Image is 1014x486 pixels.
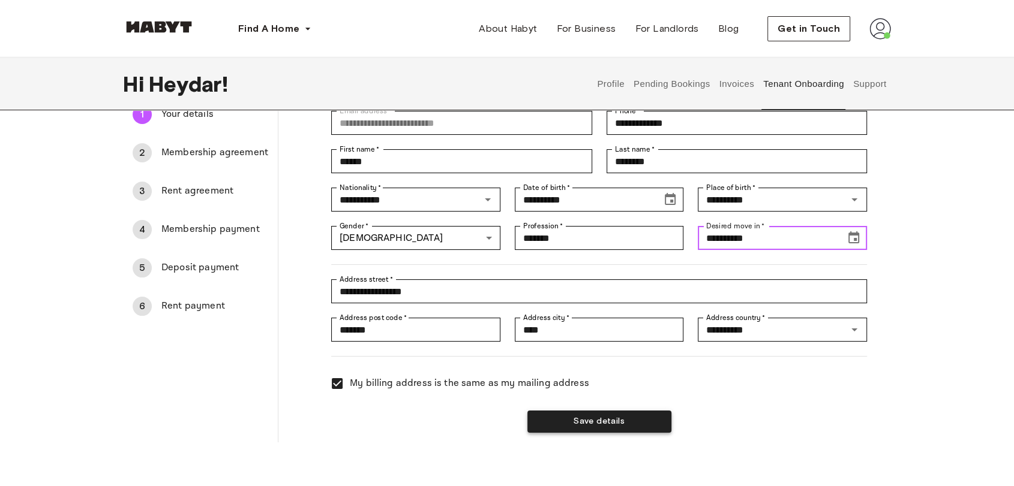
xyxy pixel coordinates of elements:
label: Desired move in [706,221,764,231]
label: Phone [615,105,641,116]
img: avatar [869,18,891,40]
span: Blog [718,22,739,36]
span: Hi [123,71,149,96]
label: Place of birth [706,182,755,193]
span: Rent agreement [161,184,268,198]
div: Profession [515,226,684,250]
span: Deposit payment [161,261,268,275]
span: Get in Touch [778,22,840,36]
label: Email address [340,105,392,116]
div: Email address [331,111,592,135]
img: Habyt [123,21,195,33]
span: Find A Home [238,22,299,36]
div: 4Membership payment [123,215,278,244]
div: 4 [133,220,152,239]
button: Get in Touch [767,16,850,41]
label: Address post code [340,312,407,323]
a: For Landlords [625,17,708,41]
div: First name [331,149,592,173]
label: Address city [523,312,569,323]
div: 6 [133,297,152,316]
button: Pending Bookings [632,58,712,110]
div: 3Rent agreement [123,177,278,206]
span: For Business [557,22,616,36]
div: 1Your details [123,100,278,129]
div: 3 [133,182,152,201]
div: 2 [133,143,152,162]
div: Address city [515,318,684,342]
label: Nationality [340,182,382,193]
a: For Business [547,17,626,41]
span: Membership payment [161,222,268,237]
button: Choose date, selected date is Jul 5, 2000 [658,188,682,212]
button: Support [851,58,888,110]
label: Gender [340,221,368,231]
div: 2Membership agreement [123,138,278,167]
button: Profile [596,58,626,110]
span: My billing address is the same as my mailing address [350,376,589,391]
button: Invoices [718,58,755,110]
label: First name [340,144,380,155]
label: Address street [340,274,394,285]
button: Choose date, selected date is Oct 1, 2025 [842,226,866,250]
div: Address street [331,279,867,303]
div: 1 [133,105,152,124]
div: [DEMOGRAPHIC_DATA] [331,226,500,250]
a: About Habyt [469,17,547,41]
span: Your details [161,107,268,122]
div: user profile tabs [593,58,891,110]
div: 6Rent payment [123,292,278,321]
label: Profession [523,221,563,231]
button: Open [479,191,496,208]
span: For Landlords [635,22,698,36]
button: Tenant Onboarding [762,58,846,110]
span: Heydar ! [149,71,228,96]
button: Save details [527,410,671,433]
div: 5Deposit payment [123,253,278,282]
label: Address country [706,312,766,323]
div: Last name [607,149,867,173]
label: Date of birth [523,182,570,193]
span: Membership agreement [161,146,268,160]
button: Open [846,191,863,208]
button: Open [846,321,863,338]
div: 5 [133,258,152,277]
div: Phone [607,111,867,135]
a: Blog [709,17,749,41]
label: Last name [615,144,655,155]
span: Rent payment [161,299,268,313]
div: Address post code [331,318,500,342]
button: Find A Home [229,17,321,41]
span: About Habyt [479,22,537,36]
